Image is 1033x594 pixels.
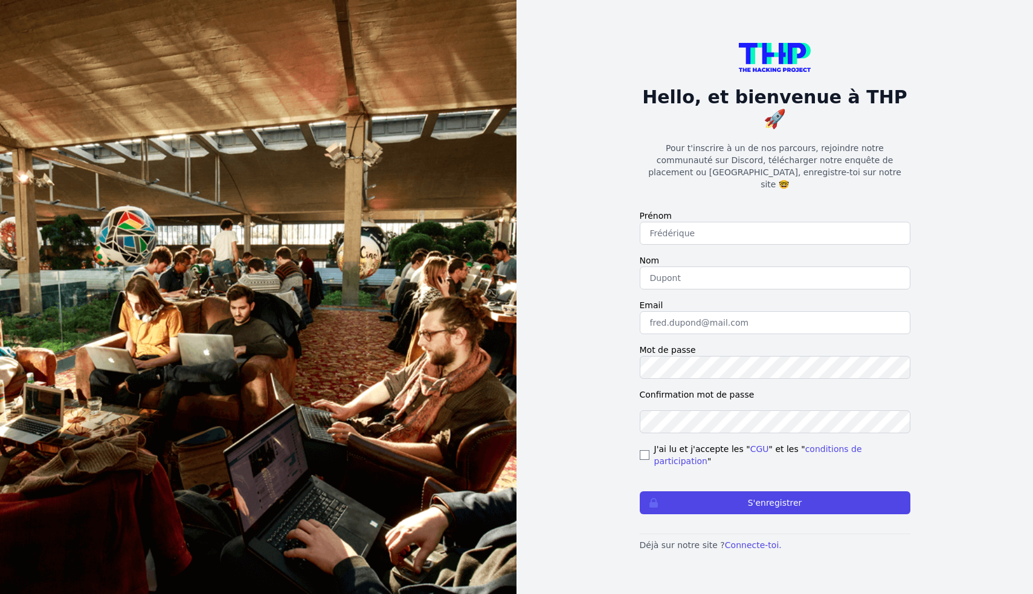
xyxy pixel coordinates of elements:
label: Mot de passe [640,344,910,356]
p: Pour t'inscrire à un de nos parcours, rejoindre notre communauté sur Discord, télécharger notre e... [640,142,910,190]
input: Frédérique [640,222,910,245]
label: Prénom [640,210,910,222]
h1: Hello, et bienvenue à THP 🚀 [640,86,910,130]
img: logo [739,43,811,72]
input: fred.dupond@mail.com [640,311,910,334]
label: Confirmation mot de passe [640,389,910,401]
a: Connecte-toi. [725,540,782,550]
span: J'ai lu et j'accepte les " " et les " " [654,443,910,467]
a: CGU [750,444,769,454]
label: Email [640,299,910,311]
button: S'enregistrer [640,491,910,514]
label: Nom [640,254,910,266]
input: Dupont [640,266,910,289]
p: Déjà sur notre site ? [640,539,910,551]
